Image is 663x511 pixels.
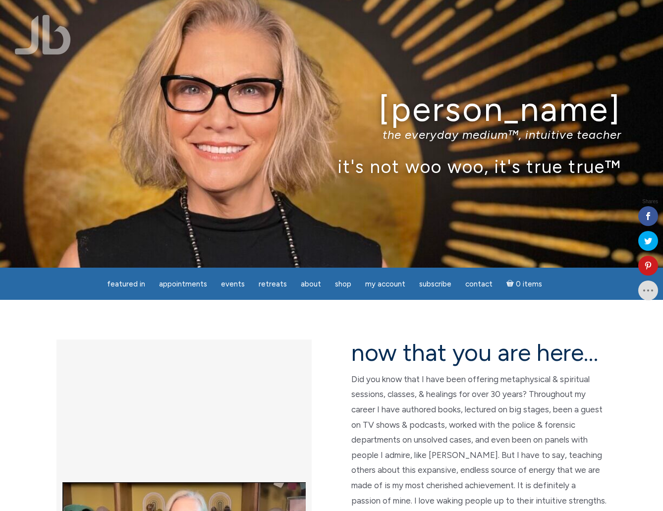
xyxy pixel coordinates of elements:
[465,280,493,288] span: Contact
[42,156,621,177] p: it's not woo woo, it's true true™
[419,280,451,288] span: Subscribe
[329,275,357,294] a: Shop
[335,280,351,288] span: Shop
[500,274,548,294] a: Cart0 items
[107,280,145,288] span: featured in
[459,275,498,294] a: Contact
[365,280,405,288] span: My Account
[15,15,71,55] img: Jamie Butler. The Everyday Medium
[642,199,658,204] span: Shares
[42,91,621,128] h1: [PERSON_NAME]
[259,280,287,288] span: Retreats
[221,280,245,288] span: Events
[413,275,457,294] a: Subscribe
[101,275,151,294] a: featured in
[153,275,213,294] a: Appointments
[516,281,542,288] span: 0 items
[42,127,621,142] p: the everyday medium™, intuitive teacher
[359,275,411,294] a: My Account
[159,280,207,288] span: Appointments
[506,280,516,288] i: Cart
[215,275,251,294] a: Events
[295,275,327,294] a: About
[253,275,293,294] a: Retreats
[301,280,321,288] span: About
[351,340,607,366] h2: now that you are here…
